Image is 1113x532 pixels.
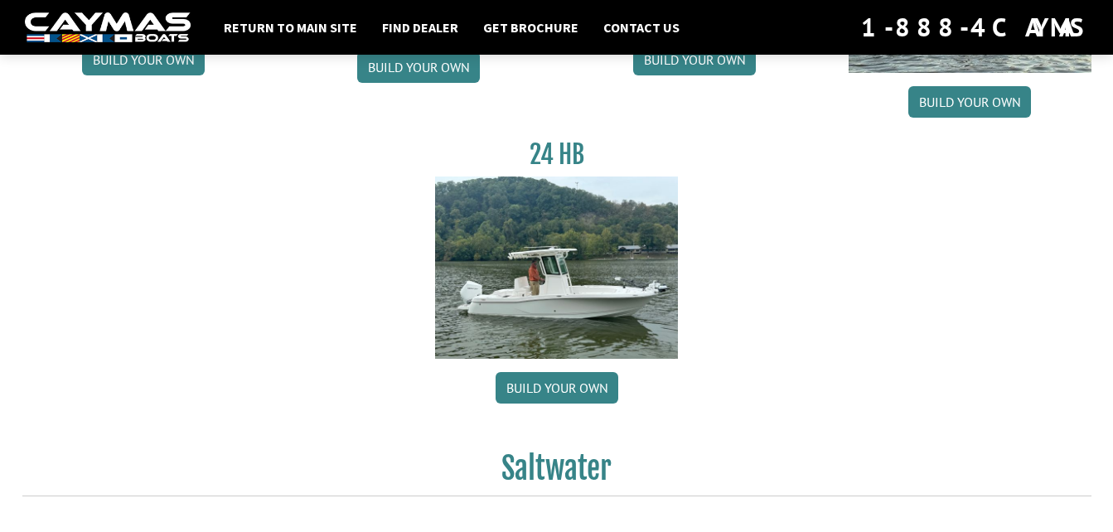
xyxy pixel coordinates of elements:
a: Build your own [908,86,1031,118]
a: Get Brochure [475,17,587,38]
h3: 24 HB [435,139,678,170]
a: Build your own [496,372,618,404]
a: Contact Us [595,17,688,38]
a: Build your own [357,51,480,83]
a: Find Dealer [374,17,467,38]
img: white-logo-c9c8dbefe5ff5ceceb0f0178aa75bf4bb51f6bca0971e226c86eb53dfe498488.png [25,12,191,43]
a: Return to main site [215,17,365,38]
a: Build your own [82,44,205,75]
div: 1-888-4CAYMAS [861,9,1088,46]
a: Build your own [633,44,756,75]
h2: Saltwater [22,450,1091,496]
img: 24_HB_thumbnail.jpg [435,177,678,358]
